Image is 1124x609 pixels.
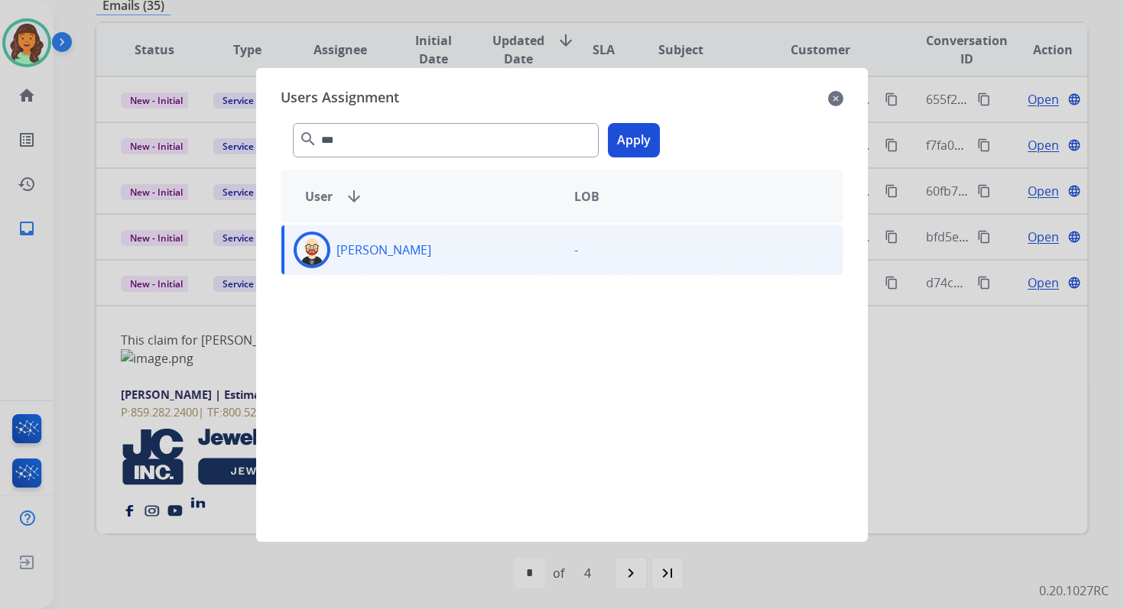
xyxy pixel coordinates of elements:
button: Apply [608,123,660,157]
mat-icon: close [828,89,843,108]
div: User [293,187,562,206]
p: - [574,241,578,259]
mat-icon: search [299,130,317,148]
p: [PERSON_NAME] [336,241,431,259]
mat-icon: arrow_downward [345,187,363,206]
span: LOB [574,187,599,206]
span: Users Assignment [281,86,399,111]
